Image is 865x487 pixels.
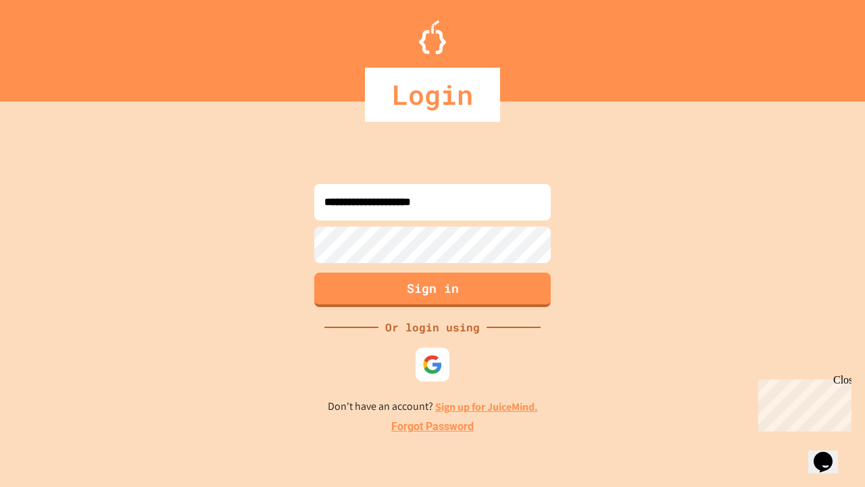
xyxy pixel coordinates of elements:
a: Forgot Password [391,419,474,435]
a: Sign up for JuiceMind. [435,400,538,414]
div: Or login using [378,319,487,335]
img: google-icon.svg [422,354,443,375]
iframe: chat widget [753,374,851,432]
img: Logo.svg [419,20,446,54]
p: Don't have an account? [328,398,538,415]
div: Chat with us now!Close [5,5,93,86]
div: Login [365,68,500,122]
button: Sign in [314,273,551,307]
iframe: chat widget [808,433,851,473]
